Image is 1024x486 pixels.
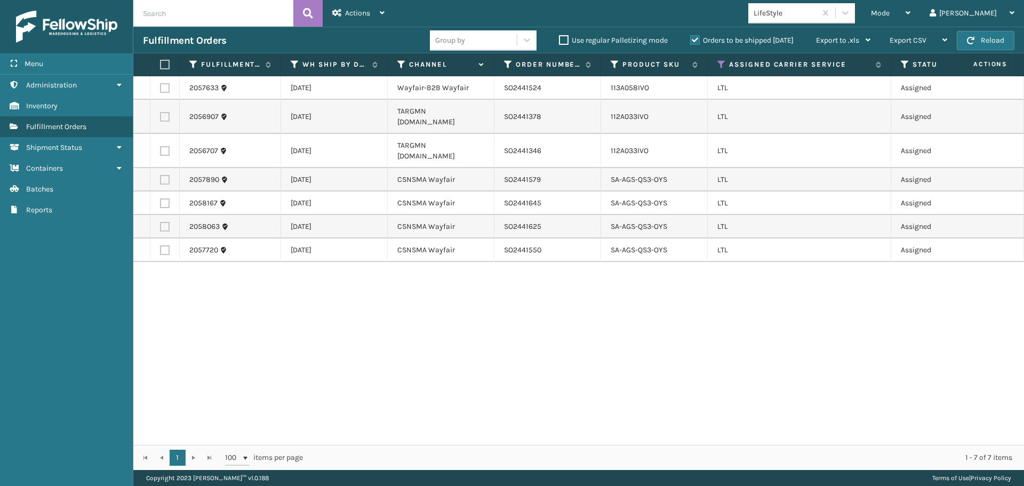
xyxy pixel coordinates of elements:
span: Shipment Status [26,143,82,152]
td: LTL [708,192,891,215]
td: SO2441645 [494,192,601,215]
td: Assigned [891,76,998,100]
td: Assigned [891,192,998,215]
td: [DATE] [281,168,388,192]
td: [DATE] [281,215,388,238]
td: [DATE] [281,192,388,215]
a: 112A033IVO [611,112,649,121]
span: Reports [26,205,52,214]
h3: Fulfillment Orders [143,34,226,47]
a: 2056707 [189,146,218,156]
td: LTL [708,100,891,134]
label: Channel [409,60,474,69]
td: Assigned [891,215,998,238]
div: 1 - 7 of 7 items [318,452,1012,463]
a: SA-AGS-QS3-OYS [611,222,667,231]
span: Export to .xls [816,36,859,45]
label: Use regular Palletizing mode [559,36,668,45]
td: CSNSMA Wayfair [388,238,494,262]
a: 112A033IVO [611,146,649,155]
td: LTL [708,76,891,100]
a: 2058063 [189,221,220,232]
span: Export CSV [890,36,926,45]
a: 113A058IVO [611,83,649,92]
label: Assigned Carrier Service [729,60,870,69]
td: LTL [708,238,891,262]
td: Wayfair-B2B Wayfair [388,76,494,100]
label: Order Number [516,60,580,69]
td: SO2441378 [494,100,601,134]
label: Product SKU [622,60,687,69]
td: CSNSMA Wayfair [388,215,494,238]
span: 100 [225,452,241,463]
a: 1 [170,450,186,466]
td: SO2441579 [494,168,601,192]
td: Assigned [891,134,998,168]
td: TARGMN [DOMAIN_NAME] [388,100,494,134]
a: 2056907 [189,111,219,122]
span: Fulfillment Orders [26,122,86,131]
a: 2057720 [189,245,218,256]
td: CSNSMA Wayfair [388,168,494,192]
td: SO2441524 [494,76,601,100]
td: LTL [708,215,891,238]
td: SO2441625 [494,215,601,238]
span: Batches [26,185,53,194]
a: 2057633 [189,83,219,93]
a: 2058167 [189,198,218,209]
div: LifeStyle [754,7,817,19]
div: | [932,470,1011,486]
span: Containers [26,164,63,173]
a: SA-AGS-QS3-OYS [611,198,667,208]
td: [DATE] [281,100,388,134]
a: Privacy Policy [971,474,1011,482]
label: Status [913,60,977,69]
td: [DATE] [281,238,388,262]
span: Menu [25,59,43,68]
td: SO2441346 [494,134,601,168]
td: LTL [708,134,891,168]
td: SO2441550 [494,238,601,262]
a: SA-AGS-QS3-OYS [611,175,667,184]
img: logo [16,11,117,43]
td: TARGMN [DOMAIN_NAME] [388,134,494,168]
td: Assigned [891,100,998,134]
label: Fulfillment Order Id [201,60,260,69]
td: LTL [708,168,891,192]
span: Mode [871,9,890,18]
span: Actions [940,55,1014,73]
span: items per page [225,450,303,466]
td: [DATE] [281,76,388,100]
td: Assigned [891,168,998,192]
td: Assigned [891,238,998,262]
p: Copyright 2023 [PERSON_NAME]™ v 1.0.188 [146,470,269,486]
label: Orders to be shipped [DATE] [690,36,794,45]
td: [DATE] [281,134,388,168]
div: Group by [435,35,465,46]
a: SA-AGS-QS3-OYS [611,245,667,254]
a: Terms of Use [932,474,969,482]
a: 2057890 [189,174,219,185]
label: WH Ship By Date [302,60,367,69]
td: CSNSMA Wayfair [388,192,494,215]
span: Inventory [26,101,58,110]
button: Reload [957,31,1014,50]
span: Actions [345,9,370,18]
span: Administration [26,81,77,90]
